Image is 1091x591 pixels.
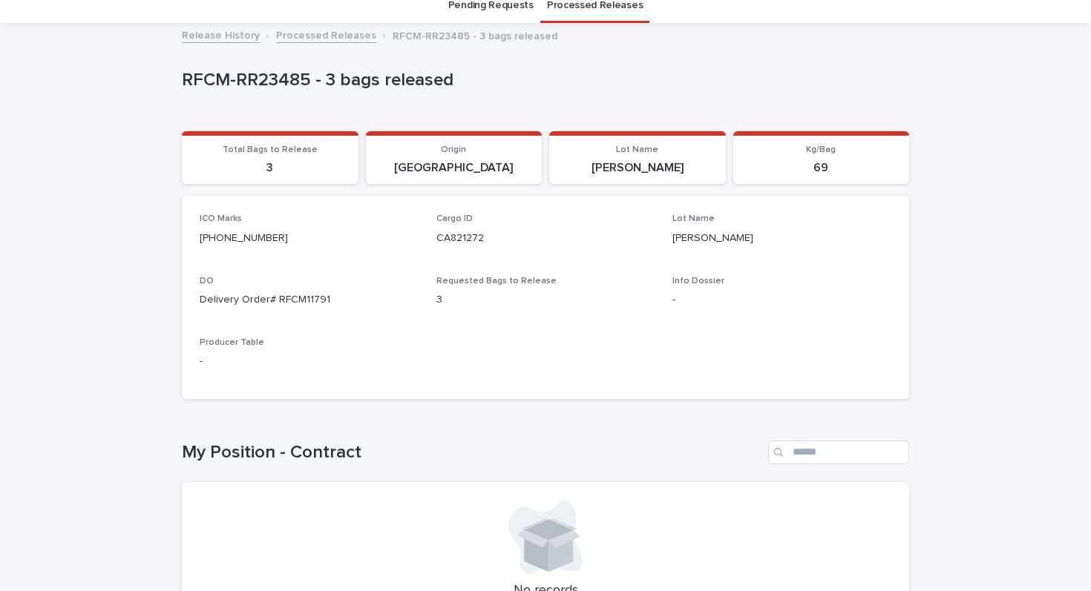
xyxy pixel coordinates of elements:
[768,440,909,464] input: Search
[742,161,901,175] p: 69
[200,231,419,246] p: [PHONE_NUMBER]
[558,161,717,175] p: [PERSON_NAME]
[672,214,715,223] span: Lot Name
[436,292,655,308] p: 3
[441,145,466,154] span: Origin
[436,214,473,223] span: Cargo ID
[200,292,419,308] p: Delivery Order# RFCM11791
[182,26,260,43] a: Release History
[806,145,836,154] span: Kg/Bag
[200,354,419,369] p: -
[375,161,534,175] p: [GEOGRAPHIC_DATA]
[200,277,214,285] span: DO
[276,26,376,43] a: Processed Releases
[672,292,891,308] p: -
[436,277,557,285] span: Requested Bags to Release
[182,442,762,463] h1: My Position - Contract
[616,145,658,154] span: Lot Name
[436,231,655,246] p: CA821272
[191,161,350,175] p: 3
[200,214,242,223] span: ICO Marks
[672,231,891,246] p: [PERSON_NAME]
[182,70,903,91] p: RFCM-RR23485 - 3 bags released
[393,27,557,43] p: RFCM-RR23485 - 3 bags released
[200,338,264,347] span: Producer Table
[223,145,318,154] span: Total Bags to Release
[672,277,724,285] span: Info Dossier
